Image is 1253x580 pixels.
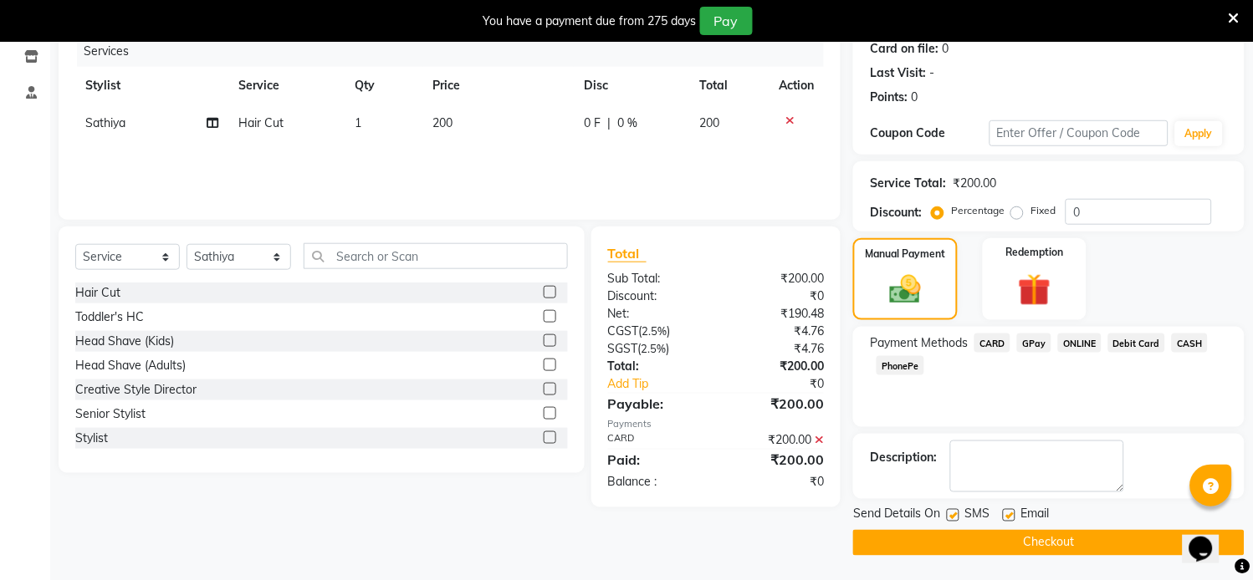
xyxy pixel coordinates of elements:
[1058,333,1102,353] span: ONLINE
[1020,506,1049,527] span: Email
[1108,333,1166,353] span: Debit Card
[423,67,575,104] th: Price
[608,341,638,356] span: SGST
[607,114,611,132] span: |
[716,340,836,358] div: ₹4.76
[75,284,120,302] div: Hair Cut
[1008,270,1061,310] img: _gift.svg
[716,323,836,340] div: ₹4.76
[238,115,284,130] span: Hair Cut
[716,358,836,375] div: ₹200.00
[608,417,825,431] div: Payments
[574,67,689,104] th: Disc
[75,405,146,423] div: Senior Stylist
[877,356,924,375] span: PhonePe
[974,333,1010,353] span: CARD
[596,473,716,491] div: Balance :
[911,89,918,106] div: 0
[1172,333,1208,353] span: CASH
[716,287,836,305] div: ₹0
[700,115,720,130] span: 200
[77,36,836,67] div: Services
[870,334,968,352] span: Payment Methods
[1017,333,1051,353] span: GPay
[483,13,697,30] div: You have a payment due from 275 days
[75,357,186,374] div: Head Shave (Adults)
[866,247,946,262] label: Manual Payment
[716,450,836,470] div: ₹200.00
[716,270,836,287] div: ₹200.00
[228,67,345,104] th: Service
[942,40,949,58] div: 0
[716,305,836,323] div: ₹190.48
[951,203,1005,218] label: Percentage
[1005,245,1063,260] label: Redemption
[596,287,716,305] div: Discount:
[433,115,453,130] span: 200
[1183,513,1236,563] iframe: chat widget
[642,342,667,355] span: 2.5%
[304,243,568,269] input: Search or Scan
[596,305,716,323] div: Net:
[355,115,362,130] span: 1
[642,324,667,338] span: 2.5%
[769,67,824,104] th: Action
[608,245,647,262] span: Total
[596,270,716,287] div: Sub Total:
[880,272,930,308] img: _cash.svg
[596,431,716,449] div: CARD
[345,67,423,104] th: Qty
[596,340,716,358] div: ( )
[596,394,716,414] div: Payable:
[964,506,990,527] span: SMS
[75,430,108,447] div: Stylist
[700,7,753,35] button: Pay
[716,473,836,491] div: ₹0
[853,530,1245,556] button: Checkout
[870,125,990,142] div: Coupon Code
[75,381,197,399] div: Creative Style Director
[608,323,639,338] span: CGST
[690,67,769,104] th: Total
[1175,121,1223,146] button: Apply
[596,323,716,340] div: ( )
[75,67,228,104] th: Stylist
[929,64,934,82] div: -
[1031,203,1056,218] label: Fixed
[870,40,938,58] div: Card on file:
[953,175,996,192] div: ₹200.00
[870,89,908,106] div: Points:
[584,114,601,132] span: 0 F
[85,115,125,130] span: Sathiya
[617,114,637,132] span: 0 %
[990,120,1169,146] input: Enter Offer / Coupon Code
[853,506,940,527] span: Send Details On
[870,204,922,221] div: Discount:
[596,358,716,375] div: Total:
[870,449,937,466] div: Description:
[736,375,836,393] div: ₹0
[596,375,736,393] a: Add Tip
[75,333,174,350] div: Head Shave (Kids)
[870,64,926,82] div: Last Visit:
[596,450,716,470] div: Paid:
[716,431,836,449] div: ₹200.00
[870,175,946,192] div: Service Total:
[75,308,144,326] div: Toddler's HC
[716,394,836,414] div: ₹200.00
